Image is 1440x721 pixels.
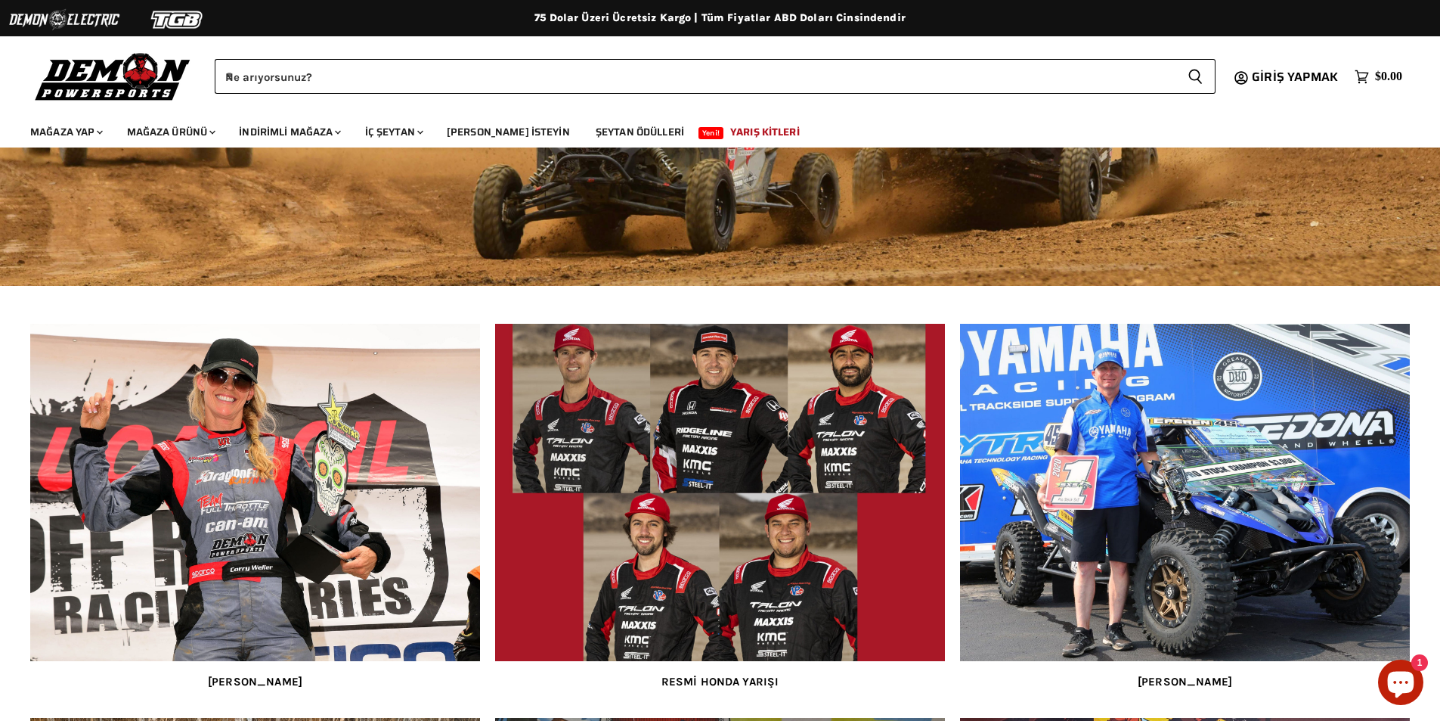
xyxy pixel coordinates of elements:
[661,675,779,688] font: RESMİ HONDA YARIŞI
[495,324,945,661] img: Honda_Talon_Honda_Off_Road_Racing_Official_UTV_Race_Team.jpg
[365,124,415,140] font: İç Şeytan
[30,124,94,140] font: Mağaza Yap
[1347,66,1410,88] a: $0.00
[1373,660,1428,709] inbox-online-store-chat: Shopify çevrimiçi mağaza sohbeti
[1245,70,1347,84] a: Giriş yapmak
[719,117,811,148] a: Yarış Kitleri
[702,129,720,138] font: Yeni!
[215,59,1215,94] form: Ürün
[215,59,1175,94] input: Otomatik tamamlama sonuçları mevcut olduğunda, incelemek için yukarı ve aşağı ok tuşlarını kullan...
[228,117,350,148] a: İndirimli Mağaza
[30,324,480,661] img: Demon_Race_Team_Corry_Weller_Can_Am_X3_1.jpg
[584,117,695,148] a: Şeytan Ödülleri
[1252,67,1338,86] font: Giriş yapmak
[1175,59,1215,94] button: Aramak
[730,124,800,140] font: Yarış Kitleri
[354,117,432,148] a: İç Şeytan
[30,324,480,703] a: [PERSON_NAME]
[960,324,1410,703] a: [PERSON_NAME]
[1138,675,1232,688] font: [PERSON_NAME]
[596,124,684,140] font: Şeytan Ödülleri
[121,5,234,34] img: TGB Logosu 2
[534,11,906,24] font: 75 Dolar Üzeri Ücretsiz Kargo | Tüm Fiyatlar ABD Doları Cinsindendir
[208,675,302,688] font: [PERSON_NAME]
[8,5,121,34] img: Demon Electric Logo 2
[127,124,208,140] font: Mağaza Ürünü
[447,124,570,140] font: [PERSON_NAME] İsteyin
[495,324,945,703] a: RESMİ HONDA YARIŞI
[239,124,333,140] font: İndirimli Mağaza
[116,117,225,148] a: Mağaza Ürünü
[19,110,1398,148] ul: Ana menü
[30,49,196,103] img: Şeytan Güç Sporları
[19,117,112,148] a: Mağaza Yap
[1375,70,1402,82] font: $0.00
[435,117,581,148] a: [PERSON_NAME] İsteyin
[960,324,1410,661] img: Race_Team_Rodney_VanEperen_Yamaha_YXZ_1000_YXZ_1000_Yamaha_Racer.jpg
